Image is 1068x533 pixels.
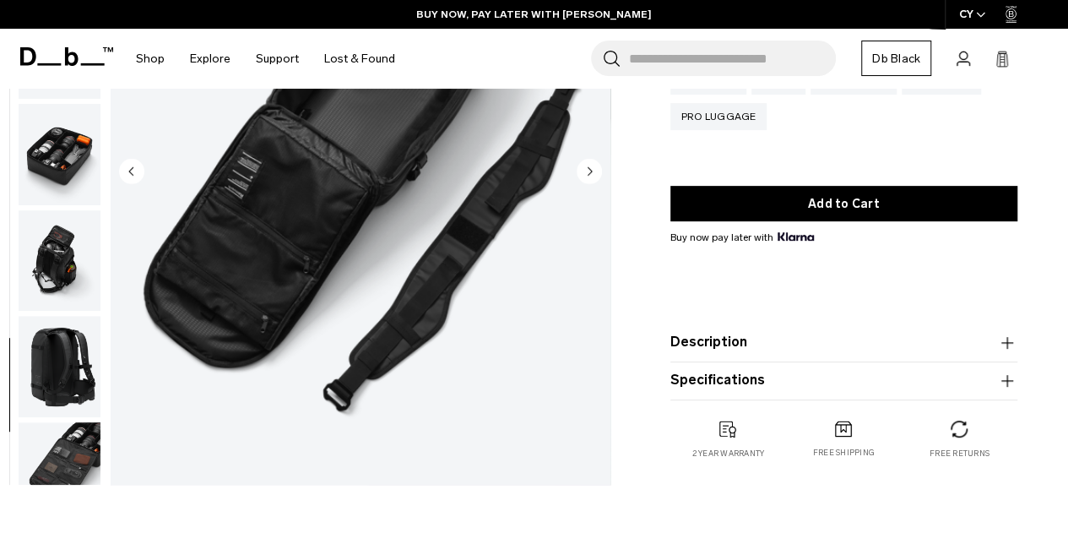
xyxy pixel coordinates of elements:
[18,315,101,418] button: Photo Pro Medium Bundle
[670,103,767,130] a: Pro Luggage
[19,422,100,524] img: Photo Pro Medium Bundle
[670,230,814,245] span: Buy now pay later with
[123,29,408,89] nav: Main Navigation
[324,29,395,89] a: Lost & Found
[813,448,875,460] p: Free shipping
[670,333,1017,353] button: Description
[19,210,100,312] img: Photo Pro Medium Bundle
[778,232,814,241] img: {"height" => 20, "alt" => "Klarna"}
[18,422,101,525] button: Photo Pro Medium Bundle
[19,104,100,205] img: Photo Pro Medium Bundle
[577,158,602,187] button: Next slide
[18,103,101,206] button: Photo Pro Medium Bundle
[190,29,230,89] a: Explore
[119,158,144,187] button: Previous slide
[256,29,299,89] a: Support
[670,371,1017,391] button: Specifications
[136,29,165,89] a: Shop
[691,448,764,460] p: 2 year warranty
[670,186,1017,221] button: Add to Cart
[19,316,100,417] img: Photo Pro Medium Bundle
[930,448,989,460] p: Free returns
[416,7,652,22] a: BUY NOW, PAY LATER WITH [PERSON_NAME]
[861,41,931,76] a: Db Black
[18,209,101,313] button: Photo Pro Medium Bundle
